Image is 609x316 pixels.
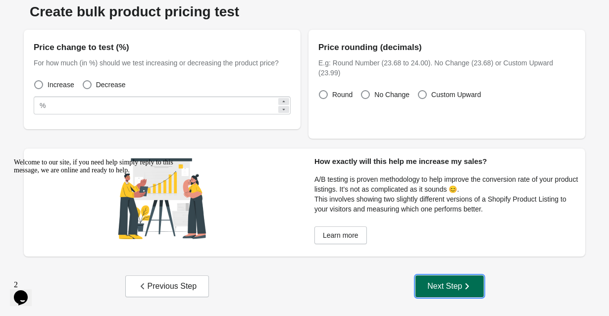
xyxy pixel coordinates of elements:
iframe: chat widget [10,155,188,271]
p: A/B testing is proven methodology to help improve the conversion rate of your product listings. I... [314,174,579,194]
span: Increase [48,80,74,90]
div: Price change to test (%) [34,40,291,55]
div: For how much (in %) should we test increasing or decreasing the product price? [34,58,291,68]
span: Custom Upward [431,90,481,100]
iframe: chat widget [10,276,42,306]
span: Decrease [96,80,126,90]
div: How exactly will this help me increase my sales? [314,149,579,174]
div: Create bulk product pricing test [24,4,585,20]
div: Next Step [427,281,472,291]
div: % [40,100,46,111]
p: This involves showing two slightly different versions of a Shopify Product Listing to your visito... [314,194,579,214]
span: Welcome to our site, if you need help simply reply to this message, we are online and ready to help. [4,4,163,19]
button: Previous Step [125,275,209,297]
span: Learn more [323,231,358,239]
div: Welcome to our site, if you need help simply reply to this message, we are online and ready to help. [4,4,182,20]
button: Next Step [415,275,484,297]
span: No Change [374,90,409,100]
a: Learn more [314,226,367,244]
div: Price rounding (decimals) [318,40,575,55]
div: Previous Step [138,281,197,291]
span: Round [332,90,353,100]
div: E.g: Round Number (23.68 to 24.00). No Change (23.68) or Custom Upward (23.99) [318,58,575,78]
